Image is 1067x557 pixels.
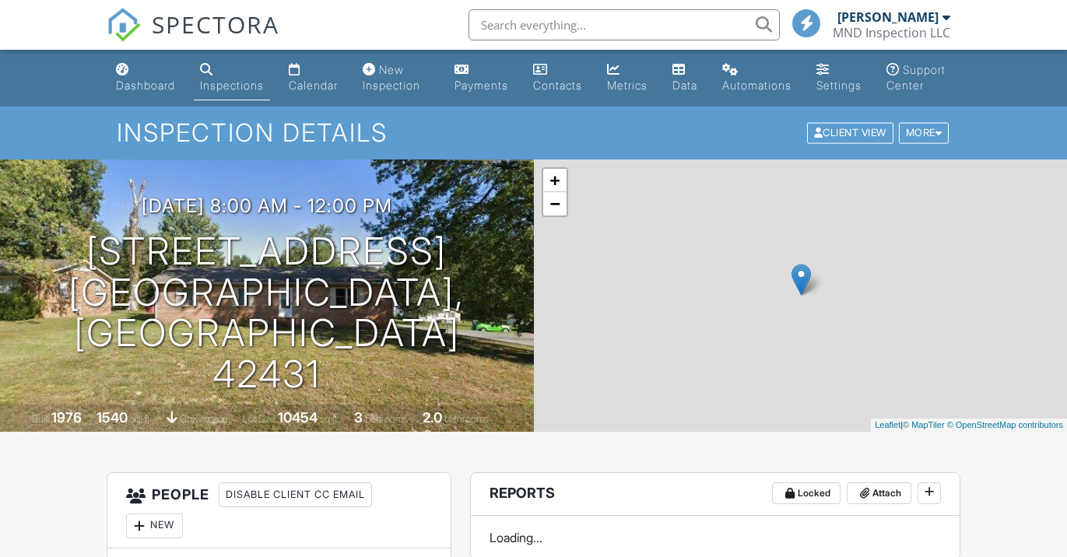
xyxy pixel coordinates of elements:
a: Zoom out [543,192,567,215]
div: Payments [455,79,508,92]
div: Data [672,79,697,92]
div: | [871,419,1067,432]
div: 3 [354,409,363,426]
a: Automations (Basic) [716,56,798,100]
a: Calendar [283,56,344,100]
a: Payments [448,56,514,100]
div: Settings [816,79,862,92]
div: [PERSON_NAME] [837,9,939,25]
div: 1540 [97,409,128,426]
a: © OpenStreetMap contributors [947,420,1063,429]
div: Inspections [200,79,264,92]
div: 2.0 [423,409,442,426]
input: Search everything... [469,9,780,40]
div: New [126,513,183,538]
div: Metrics [607,79,648,92]
h3: People [107,473,451,548]
span: bedrooms [365,413,408,425]
a: Metrics [601,56,654,100]
img: The Best Home Inspection Software - Spectora [107,8,141,42]
div: Client View [807,123,893,144]
a: Support Center [880,56,957,100]
div: Contacts [533,79,582,92]
div: Disable Client CC Email [219,482,372,507]
a: Settings [810,56,868,100]
div: More [899,123,949,144]
a: Leaflet [875,420,900,429]
div: Dashboard [116,79,175,92]
span: SPECTORA [152,8,279,40]
div: 1976 [51,409,82,426]
span: crawlspace [180,413,228,425]
a: © MapTiler [903,420,945,429]
span: Built [32,413,49,425]
div: MND Inspection LLC [833,25,950,40]
a: Zoom in [543,169,567,192]
span: sq.ft. [320,413,339,425]
h3: [DATE] 8:00 am - 12:00 pm [142,195,392,216]
a: New Inspection [356,56,435,100]
div: Automations [722,79,791,92]
div: New Inspection [363,63,420,92]
span: bathrooms [444,413,489,425]
a: Dashboard [110,56,181,100]
a: Data [666,56,704,100]
h1: [STREET_ADDRESS] [GEOGRAPHIC_DATA], [GEOGRAPHIC_DATA] 42431 [25,231,509,395]
span: Lot Size [243,413,276,425]
div: Calendar [289,79,338,92]
h1: Inspection Details [117,119,950,146]
span: sq. ft. [130,413,152,425]
a: Contacts [527,56,588,100]
a: Client View [806,126,897,138]
div: 10454 [278,409,318,426]
div: Support Center [886,63,946,92]
a: SPECTORA [107,21,279,54]
a: Inspections [194,56,270,100]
